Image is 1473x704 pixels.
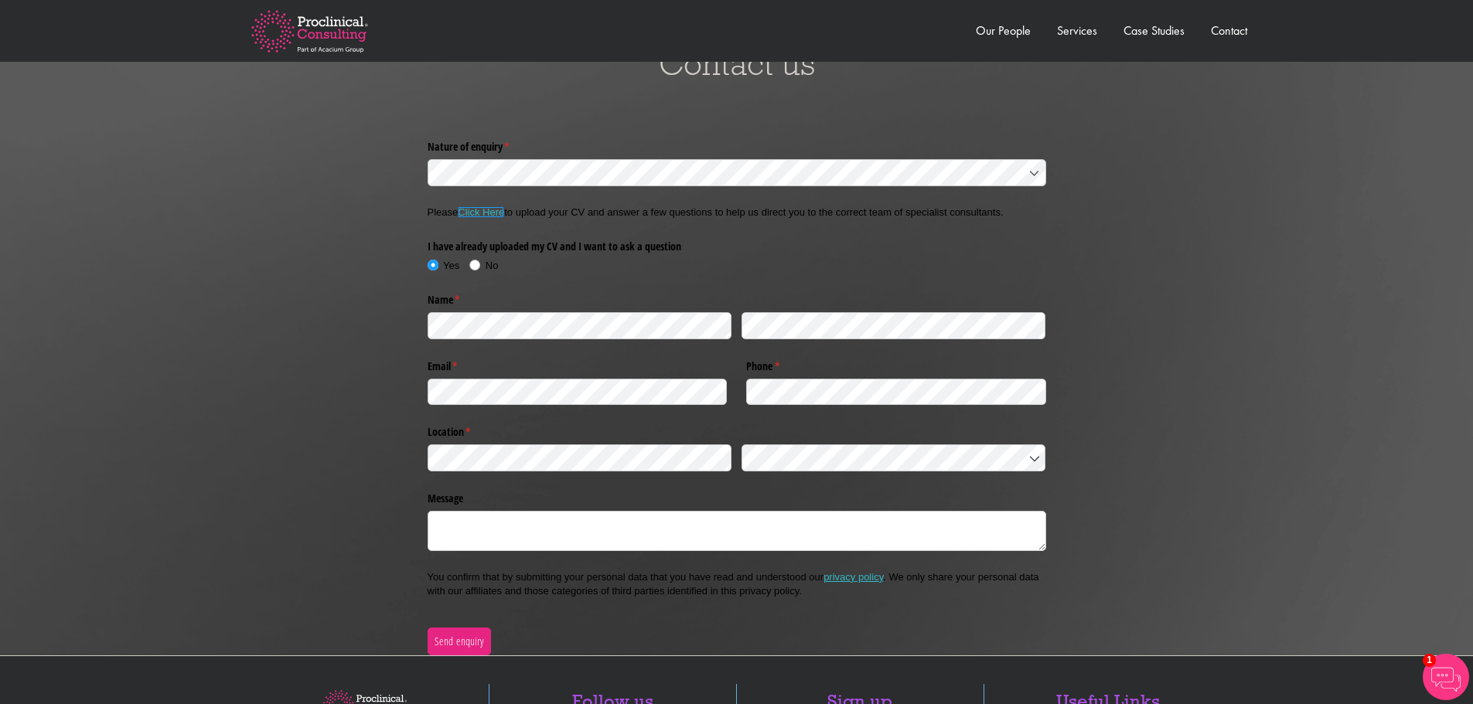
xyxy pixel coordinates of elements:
[428,627,491,655] button: Send enquiry
[1124,22,1185,39] a: Case Studies
[1057,22,1097,39] a: Services
[746,353,1046,373] label: Phone
[976,22,1031,39] a: Our People
[428,353,728,373] label: Email
[428,206,1046,219] p: Please to upload your CV and answer a few questions to help us direct you to the correct team of ...
[1211,22,1247,39] a: Contact
[428,570,1046,598] p: You confirm that by submitting your personal data that you have read and understood our . We only...
[428,287,1046,308] legend: Name
[742,312,1046,339] input: Last
[486,260,499,271] span: No
[428,312,732,339] input: First
[1423,654,1436,667] span: 1
[428,234,728,254] legend: I have already uploaded my CV and I want to ask a question
[428,420,1046,440] legend: Location
[458,206,504,218] a: Click Here
[428,134,1046,155] label: Nature of enquiry
[428,486,1046,506] label: Message
[12,46,1461,80] h3: Contact us
[742,444,1046,471] input: Country
[434,633,484,650] span: Send enquiry
[428,444,732,471] input: State / Province / Region
[1423,654,1469,700] img: Chatbot
[443,260,459,271] span: Yes
[823,571,883,583] a: privacy policy
[104,162,178,174] a: Privacy Policy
